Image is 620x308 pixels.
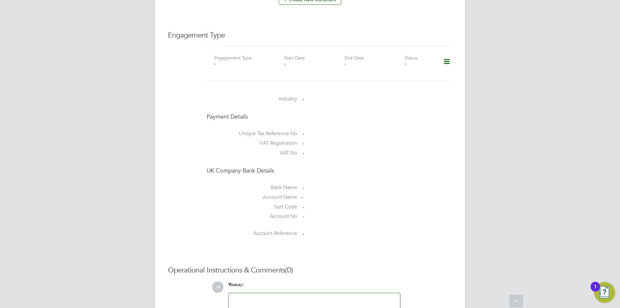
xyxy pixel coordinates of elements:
[214,55,252,61] label: Engagement Type
[212,281,223,293] span: JH
[405,55,417,61] label: Status
[207,96,297,102] label: Industry
[168,266,452,275] h3: Operational Instructions & Comments
[345,61,405,67] div: -
[228,282,236,287] span: You
[207,167,452,174] h4: UK Company Bank Details
[285,266,293,274] span: (0)
[207,150,297,156] label: VAT No
[207,194,297,201] label: Account Name
[405,61,435,67] div: -
[207,113,452,120] h4: Payment Details
[302,140,304,147] span: -
[284,61,344,67] div: -
[284,55,305,61] label: Start Date
[302,204,304,210] span: -
[207,204,297,210] label: Sort Code
[168,31,452,40] h3: Engagement Type
[302,230,304,237] span: -
[302,185,304,191] span: -
[207,230,297,237] label: Account Reference
[214,61,274,67] div: -
[207,130,297,137] label: Unique Tax Reference No
[302,150,304,156] span: -
[302,131,304,137] span: -
[207,184,297,191] label: Bank Name
[228,281,400,293] div: say:
[207,140,297,147] label: VAT Registration
[594,287,597,295] div: 1
[345,55,364,61] label: End Date
[302,213,304,220] span: -
[207,213,297,220] label: Account No
[301,194,362,201] div: -
[594,282,615,303] button: Open Resource Center, 1 new notification
[302,96,304,102] span: -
